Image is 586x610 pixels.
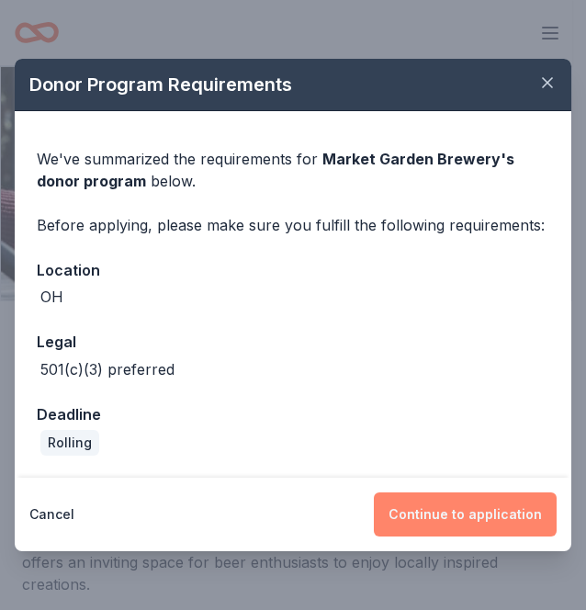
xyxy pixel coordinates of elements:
[374,492,557,537] button: Continue to application
[37,148,549,192] div: We've summarized the requirements for below.
[40,286,63,308] div: OH
[37,258,549,282] div: Location
[40,358,175,380] div: 501(c)(3) preferred
[37,402,549,426] div: Deadline
[15,59,571,111] div: Donor Program Requirements
[37,214,549,236] div: Before applying, please make sure you fulfill the following requirements:
[37,330,549,354] div: Legal
[29,492,74,537] button: Cancel
[40,430,99,456] div: Rolling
